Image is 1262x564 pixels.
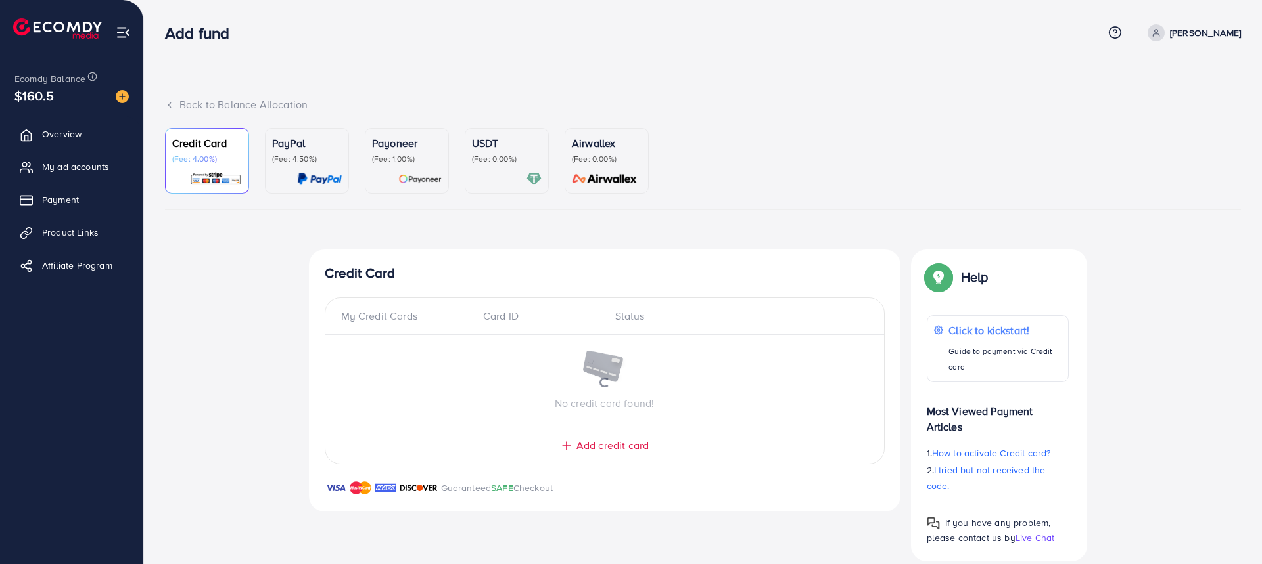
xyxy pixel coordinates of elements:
[526,171,542,186] img: card
[927,517,940,530] img: Popup guide
[272,154,342,164] p: (Fee: 4.50%)
[341,309,473,324] div: My Credit Cards
[932,446,1050,460] span: How to activate Credit card?
[10,252,133,278] a: Affiliate Program
[472,135,542,151] p: USDT
[441,480,553,496] p: Guaranteed Checkout
[172,154,242,164] p: (Fee: 4.00%)
[927,393,1069,435] p: Most Viewed Payment Articles
[568,171,642,186] img: card
[572,135,642,151] p: Airwallex
[297,171,342,186] img: card
[10,186,133,213] a: Payment
[927,445,1069,461] p: 1.
[325,480,346,496] img: brand
[116,25,131,40] img: menu
[927,462,1069,494] p: 2.
[42,160,109,173] span: My ad accounts
[927,464,1046,492] span: I tried but not received the code.
[375,480,396,496] img: brand
[165,24,240,43] h3: Add fund
[325,265,885,282] h4: Credit Card
[491,481,513,494] span: SAFE
[473,309,605,324] div: Card ID
[1170,25,1241,41] p: [PERSON_NAME]
[572,154,642,164] p: (Fee: 0.00%)
[172,135,242,151] p: Credit Card
[350,480,371,496] img: brand
[165,97,1241,112] div: Back to Balance Allocation
[42,193,79,206] span: Payment
[10,121,133,147] a: Overview
[398,171,442,186] img: card
[472,154,542,164] p: (Fee: 0.00%)
[14,72,85,85] span: Ecomdy Balance
[10,154,133,180] a: My ad accounts
[14,86,54,105] span: $160.5
[42,226,99,239] span: Product Links
[10,219,133,246] a: Product Links
[372,154,442,164] p: (Fee: 1.00%)
[42,127,82,141] span: Overview
[400,480,438,496] img: brand
[605,309,868,324] div: Status
[948,322,1061,338] p: Click to kickstart!
[961,269,989,285] p: Help
[927,516,1051,544] span: If you have any problem, please contact us by
[948,343,1061,375] p: Guide to payment via Credit card
[116,90,129,103] img: image
[372,135,442,151] p: Payoneer
[13,18,102,39] img: logo
[1142,24,1241,41] a: [PERSON_NAME]
[272,135,342,151] p: PayPal
[42,259,112,272] span: Affiliate Program
[576,438,649,453] span: Add credit card
[190,171,242,186] img: card
[1016,531,1054,544] span: Live Chat
[927,265,950,289] img: Popup guide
